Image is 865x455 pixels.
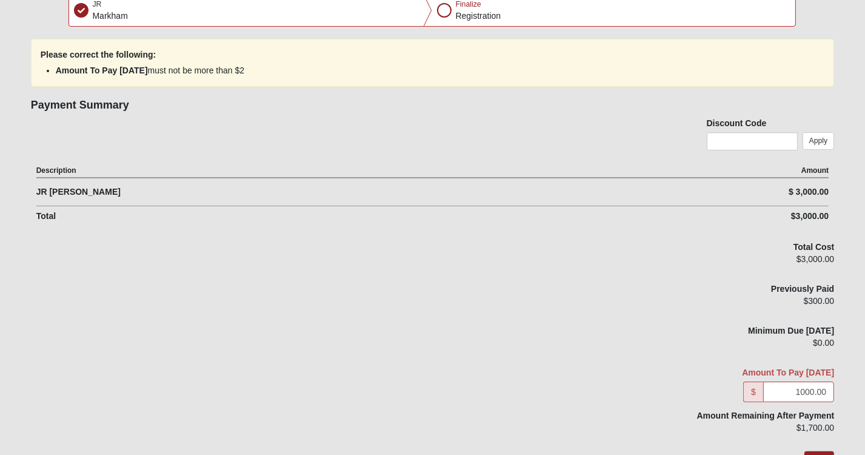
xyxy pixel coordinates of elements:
h4: Payment Summary [31,99,835,112]
label: Minimum Due [DATE] [748,325,834,337]
strong: Description [36,166,76,175]
label: Amount Remaining After Payment [697,409,835,422]
p: Markham [92,10,127,22]
div: $1,700.00 [578,422,834,442]
div: $3,000.00 [578,253,834,274]
input: 0.00 [763,382,834,402]
div: $300.00 [578,295,834,315]
li: must not be more than $2 [56,64,810,77]
div: JR [PERSON_NAME] [36,186,631,198]
p: Registration [455,10,501,22]
div: $0.00 [578,337,834,357]
label: Total Cost [793,241,834,253]
button: Apply [803,132,835,150]
span: $ [743,382,763,402]
label: Discount Code [707,117,767,129]
strong: Amount [801,166,829,175]
div: Total [36,210,631,223]
label: Amount To Pay [DATE] [578,366,834,379]
strong: Amount To Pay [DATE] [56,66,148,75]
div: Please correct the following: [31,39,835,87]
div: $ 3,000.00 [630,186,829,198]
div: $3,000.00 [630,210,829,223]
label: Previously Paid [771,283,834,295]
